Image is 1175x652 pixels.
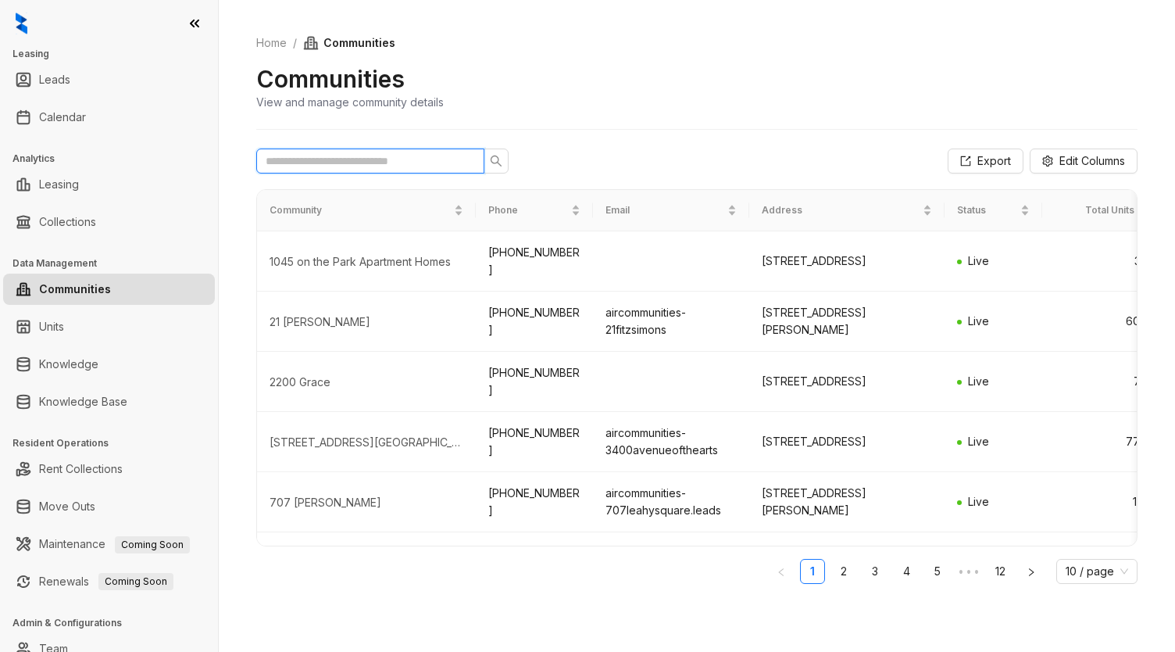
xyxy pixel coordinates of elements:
[987,559,1012,584] li: 12
[832,560,855,583] a: 2
[960,156,971,167] span: export
[12,256,218,270] h3: Data Management
[270,254,463,270] div: 1045 on the Park Apartment Homes
[925,559,950,584] li: 5
[862,559,887,584] li: 3
[98,573,173,590] span: Coming Soon
[1055,203,1134,218] span: Total Units
[777,568,786,577] span: left
[39,169,79,200] a: Leasing
[1066,560,1128,583] span: 10 / page
[3,206,215,238] li: Collections
[490,155,502,167] span: search
[593,190,749,231] th: Email
[1019,559,1044,584] button: right
[16,13,27,34] img: logo
[948,149,1023,174] button: Export
[39,64,70,95] a: Leads
[968,254,989,267] span: Live
[968,374,989,388] span: Live
[3,64,215,95] li: Leads
[894,559,919,584] li: 4
[12,616,218,630] h3: Admin & Configurations
[1059,152,1125,170] span: Edit Columns
[115,536,190,553] span: Coming Soon
[270,374,463,390] div: 2200 Grace
[1042,472,1159,532] td: 112
[256,94,444,110] div: View and manage community details
[1042,532,1159,593] td: 150
[3,386,215,417] li: Knowledge Base
[749,472,945,532] td: [STREET_ADDRESS][PERSON_NAME]
[3,528,215,560] li: Maintenance
[476,352,593,412] td: [PHONE_NUMBER]
[3,566,215,597] li: Renewals
[476,292,593,352] td: [PHONE_NUMBER]
[476,190,593,231] th: Phone
[1042,352,1159,412] td: 72
[1042,156,1053,167] span: setting
[1042,292,1159,352] td: 609
[1042,231,1159,292] td: 32
[270,495,463,510] div: 707 Leahy
[945,190,1042,231] th: Status
[488,203,568,218] span: Phone
[476,472,593,532] td: [PHONE_NUMBER]
[39,386,127,417] a: Knowledge Base
[762,203,920,218] span: Address
[39,349,98,380] a: Knowledge
[593,412,749,472] td: aircommunities-3400avenueofthearts
[988,560,1012,583] a: 12
[800,559,825,584] li: 1
[1056,559,1137,584] div: Page Size
[895,560,918,583] a: 4
[957,203,1017,218] span: Status
[270,435,463,450] div: 3400 Avenue of the Arts
[253,34,290,52] a: Home
[3,169,215,200] li: Leasing
[39,491,95,522] a: Move Outs
[270,203,451,218] span: Community
[593,472,749,532] td: aircommunities-707leahysquare.leads
[3,453,215,485] li: Rent Collections
[12,47,218,61] h3: Leasing
[39,274,111,305] a: Communities
[476,532,593,593] td: [PHONE_NUMBER]
[769,559,794,584] li: Previous Page
[831,559,856,584] li: 2
[257,190,476,231] th: Community
[968,495,989,508] span: Live
[1027,568,1036,577] span: right
[303,34,395,52] span: Communities
[3,311,215,342] li: Units
[12,436,218,450] h3: Resident Operations
[1030,149,1137,174] button: Edit Columns
[749,412,945,472] td: [STREET_ADDRESS]
[1019,559,1044,584] li: Next Page
[3,349,215,380] li: Knowledge
[968,435,989,448] span: Live
[39,311,64,342] a: Units
[593,292,749,352] td: aircommunities-21fitzsimons
[39,206,96,238] a: Collections
[3,491,215,522] li: Move Outs
[956,559,981,584] span: •••
[926,560,949,583] a: 5
[749,352,945,412] td: [STREET_ADDRESS]
[769,559,794,584] button: left
[749,532,945,593] td: [STREET_ADDRESS]
[3,274,215,305] li: Communities
[39,453,123,485] a: Rent Collections
[12,152,218,166] h3: Analytics
[749,292,945,352] td: [STREET_ADDRESS][PERSON_NAME]
[293,34,297,52] li: /
[863,560,887,583] a: 3
[749,231,945,292] td: [STREET_ADDRESS]
[270,314,463,330] div: 21 Fitzsimons
[1042,190,1159,231] th: Total Units
[39,102,86,133] a: Calendar
[593,532,749,593] td: aircommunities-777southbroadstreet
[605,203,724,218] span: Email
[956,559,981,584] li: Next 5 Pages
[749,190,945,231] th: Address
